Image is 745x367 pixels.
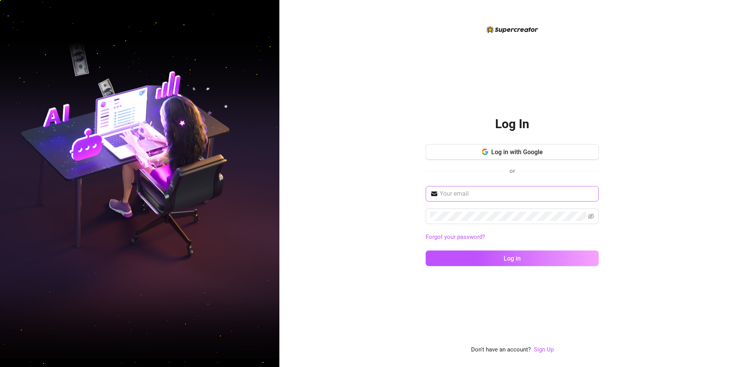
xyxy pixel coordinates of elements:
[426,233,599,242] a: Forgot your password?
[534,345,554,355] a: Sign Up
[426,144,599,160] button: Log in with Google
[491,148,543,156] span: Log in with Google
[495,116,529,132] h2: Log In
[440,189,594,198] input: Your email
[487,26,538,33] img: logo-BBDzfeDw.svg
[426,250,599,266] button: Log in
[509,167,515,174] span: or
[426,233,485,240] a: Forgot your password?
[588,213,594,219] span: eye-invisible
[504,255,521,262] span: Log in
[534,346,554,353] a: Sign Up
[471,345,531,355] span: Don't have an account?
